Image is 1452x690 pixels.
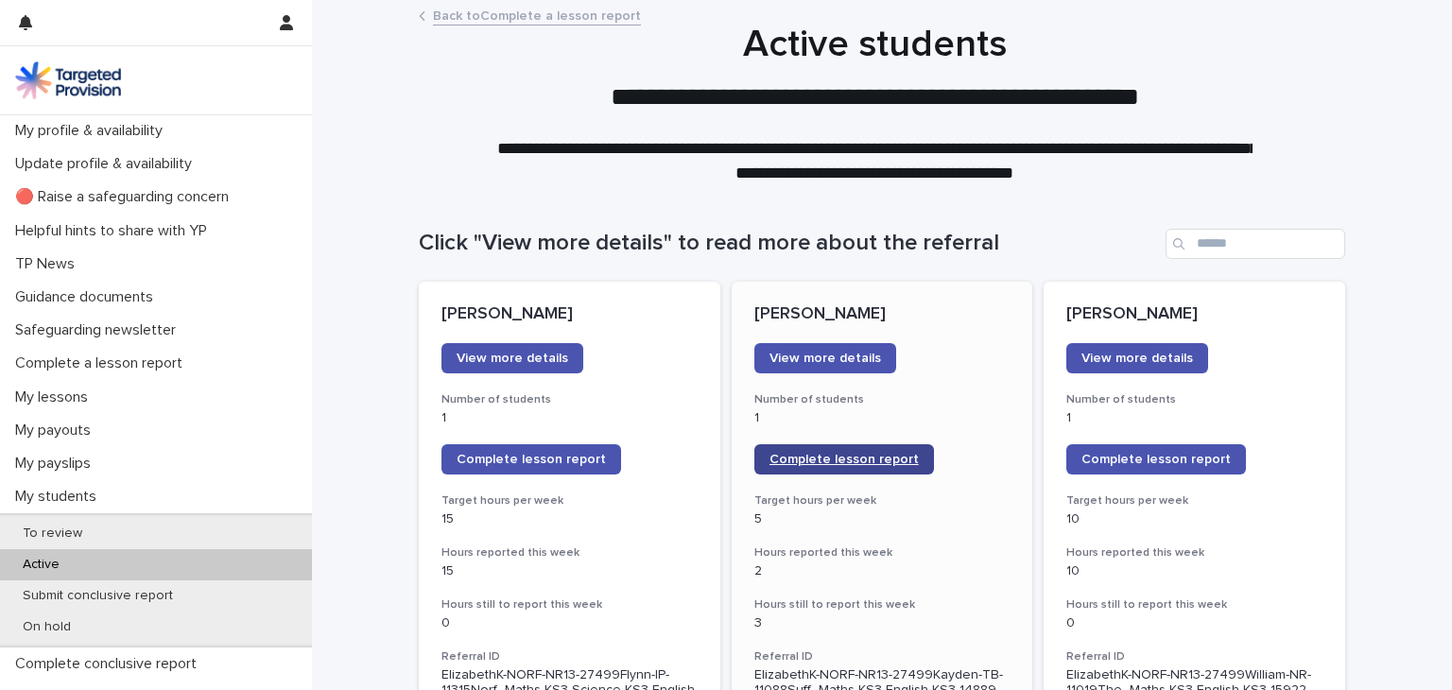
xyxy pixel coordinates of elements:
[754,597,1011,612] h3: Hours still to report this week
[441,392,698,407] h3: Number of students
[411,22,1338,67] h1: Active students
[1081,352,1193,365] span: View more details
[441,597,698,612] h3: Hours still to report this week
[8,155,207,173] p: Update profile & availability
[15,61,121,99] img: M5nRWzHhSzIhMunXDL62
[1066,410,1322,426] p: 1
[1066,511,1322,527] p: 10
[754,649,1011,664] h3: Referral ID
[1066,304,1322,325] p: [PERSON_NAME]
[8,188,244,206] p: 🔴 Raise a safeguarding concern
[8,388,103,406] p: My lessons
[1066,615,1322,631] p: 0
[8,122,178,140] p: My profile & availability
[8,588,188,604] p: Submit conclusive report
[1066,563,1322,579] p: 10
[457,352,568,365] span: View more details
[441,563,698,579] p: 15
[441,511,698,527] p: 15
[754,511,1011,527] p: 5
[769,453,919,466] span: Complete lesson report
[8,526,97,542] p: To review
[8,422,106,440] p: My payouts
[441,649,698,664] h3: Referral ID
[8,655,212,673] p: Complete conclusive report
[754,444,934,474] a: Complete lesson report
[754,410,1011,426] p: 1
[754,545,1011,561] h3: Hours reported this week
[457,453,606,466] span: Complete lesson report
[1066,545,1322,561] h3: Hours reported this week
[433,4,641,26] a: Back toComplete a lesson report
[754,563,1011,579] p: 2
[8,255,90,273] p: TP News
[8,321,191,339] p: Safeguarding newsletter
[441,545,698,561] h3: Hours reported this week
[754,615,1011,631] p: 3
[754,304,1011,325] p: [PERSON_NAME]
[8,557,75,573] p: Active
[8,288,168,306] p: Guidance documents
[754,493,1011,509] h3: Target hours per week
[1166,229,1345,259] input: Search
[8,619,86,635] p: On hold
[754,392,1011,407] h3: Number of students
[769,352,881,365] span: View more details
[1066,493,1322,509] h3: Target hours per week
[441,304,698,325] p: [PERSON_NAME]
[8,222,222,240] p: Helpful hints to share with YP
[1066,444,1246,474] a: Complete lesson report
[8,354,198,372] p: Complete a lesson report
[8,488,112,506] p: My students
[8,455,106,473] p: My payslips
[419,230,1158,257] h1: Click "View more details" to read more about the referral
[754,343,896,373] a: View more details
[441,493,698,509] h3: Target hours per week
[441,444,621,474] a: Complete lesson report
[1066,597,1322,612] h3: Hours still to report this week
[441,410,698,426] p: 1
[1081,453,1231,466] span: Complete lesson report
[1066,649,1322,664] h3: Referral ID
[1066,343,1208,373] a: View more details
[1066,392,1322,407] h3: Number of students
[441,343,583,373] a: View more details
[441,615,698,631] p: 0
